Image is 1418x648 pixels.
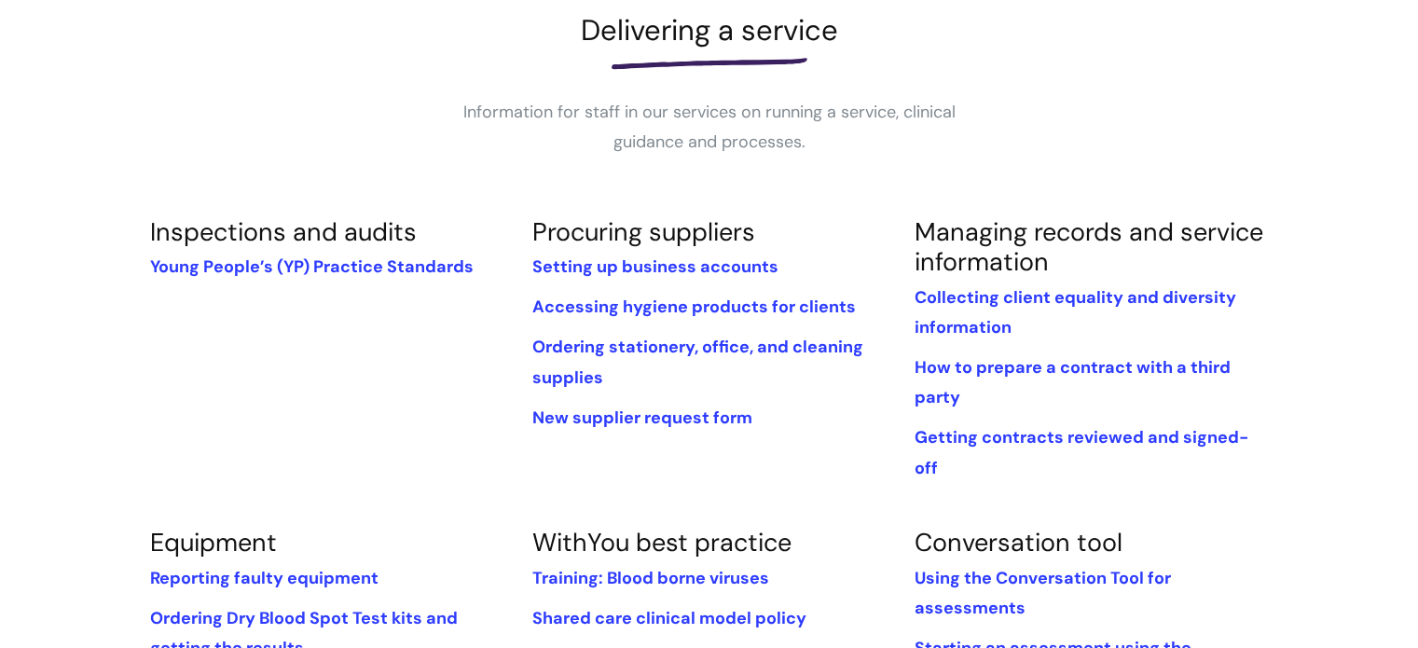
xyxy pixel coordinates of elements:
[150,567,379,589] a: Reporting faulty equipment
[531,407,751,429] a: New supplier request form
[531,255,778,278] a: Setting up business accounts
[150,526,277,558] a: Equipment
[150,215,417,248] a: Inspections and audits
[914,567,1170,619] a: Using the Conversation Tool for assessments
[531,526,791,558] a: WithYou best practice
[150,13,1269,48] h1: Delivering a service
[531,296,855,318] a: Accessing hygiene products for clients
[914,286,1235,338] a: Collecting client equality and diversity information
[914,526,1122,558] a: Conversation tool
[430,97,989,158] p: Information for staff in our services on running a service, clinical guidance and processes.
[531,607,805,629] a: Shared care clinical model policy
[150,255,474,278] a: Young People’s (YP) Practice Standards
[531,567,768,589] a: Training: Blood borne viruses
[531,215,754,248] a: Procuring suppliers
[531,336,862,388] a: Ordering stationery, office, and cleaning supplies
[914,426,1247,478] a: Getting contracts reviewed and signed-off
[914,356,1230,408] a: How to prepare a contract with a third party
[914,215,1262,278] a: Managing records and service information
